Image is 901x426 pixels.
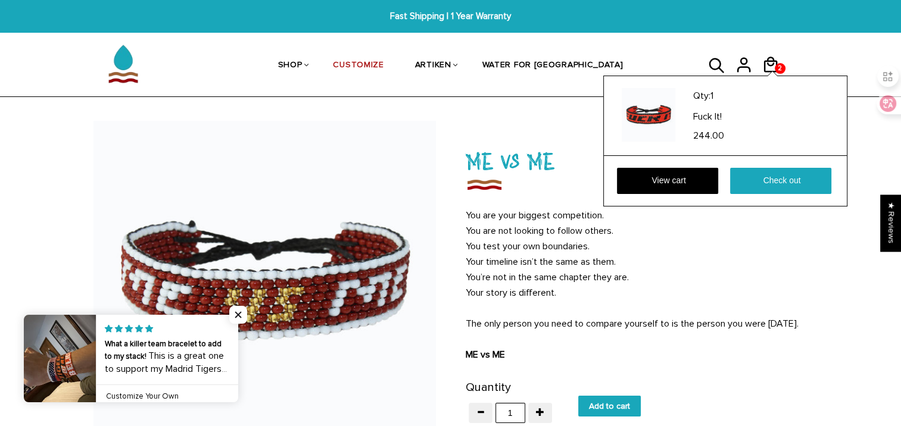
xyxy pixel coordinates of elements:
img: ME vs ME [466,176,503,193]
p: You are your biggest competition. You are not looking to follow others. You test your own boundar... [466,208,808,362]
a: View cart [617,168,718,194]
span: Close popup widget [229,306,247,324]
strong: ME vs ME [466,349,505,361]
a: SHOP [278,35,303,98]
span: 2 [775,60,785,77]
label: Quantity [466,378,511,397]
a: Check out [730,168,831,194]
p: Qty: [693,88,827,104]
span: Fast Shipping | 1 Year Warranty [278,10,623,23]
span: 1 [710,90,713,102]
a: Fuck It! [693,107,827,124]
input: Add to cart [578,396,641,416]
div: Click to open Judge.me floating reviews tab [881,195,901,251]
span: 244.00 [693,130,724,142]
h1: ME vs ME [466,145,808,176]
a: CUSTOMIZE [333,35,384,98]
a: WATER FOR [GEOGRAPHIC_DATA] [482,35,623,98]
a: ARTIKEN [415,35,451,98]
